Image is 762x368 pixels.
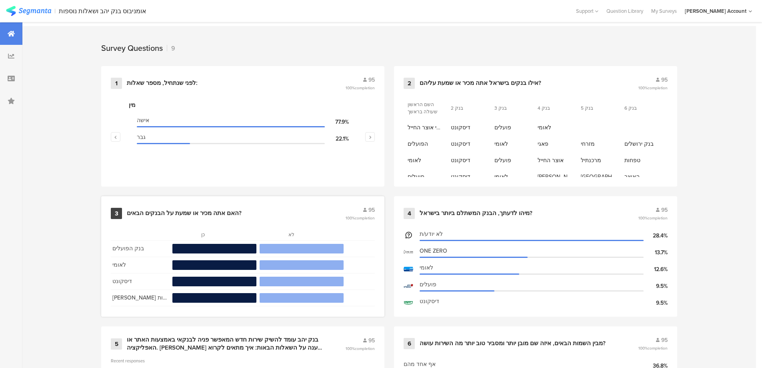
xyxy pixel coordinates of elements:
span: בינלאומי אוצר החייל [408,123,443,132]
img: d3718dnoaommpf.cloudfront.net%2Fitem%2Fdc1ec754b37d844909ff.jpg [404,298,413,308]
span: אישה [137,116,149,125]
span: 100% [638,85,668,91]
img: d3718dnoaommpf.cloudfront.net%2Fitem%2F1053a2f5e355efeecb38.jpg [404,264,413,274]
span: דיסקונט [451,173,486,181]
div: אומניבוס בנק יהב ושאלות נוספות [59,7,146,15]
div: 12.6% [644,265,668,273]
span: פאגי [538,140,573,148]
section: 0.0% [260,244,344,253]
span: [PERSON_NAME] טפחות [538,173,573,181]
div: Survey Questions [101,42,163,54]
span: אוצר החייל [538,156,573,165]
span: 95 [368,206,375,214]
div: 5 [111,338,122,350]
div: מיהו לדעתך, הבנק המשתלם ביותר בישראל? [420,209,532,217]
div: Recent responses [111,358,375,364]
span: לא יודע/ת [420,230,443,238]
span: 100% [638,345,668,351]
div: 9 [167,44,175,53]
section: השם הראשון שעולה בראשך [408,101,444,115]
img: d3718dnoaommpf.cloudfront.net%2Fitem%2Fa589d2cfa0021e820693.png [404,231,413,240]
img: d3718dnoaommpf.cloudfront.net%2Fitem%2F58b7335001e09c6b2641.jpg [404,281,413,291]
span: דיסקונט [451,140,486,148]
div: 4 [404,208,415,219]
section: בנק 3 [494,105,530,112]
span: גבר [137,133,146,141]
section: 100.0% [172,260,256,270]
div: אילו בנקים בישראל אתה מכיר או שמעת עליהם? [420,79,541,87]
span: טפחות [624,156,660,165]
div: 1 [111,78,122,89]
div: Support [576,5,598,17]
img: d3718dnoaommpf.cloudfront.net%2Fitem%2Fc4e9a1668fc65b03bb07.jpg [404,247,413,257]
section: כן [201,231,227,238]
section: 100.0% [172,277,256,286]
span: 100% [346,85,375,91]
span: 100% [638,215,668,221]
div: בנק יהב עומד להשיק שירות חדש המאפשר פניה לבנקאי באמצעות האתר או האפליקציה. [PERSON_NAME] ענה על ה... [127,336,326,352]
span: completion [355,215,375,221]
span: completion [648,85,668,91]
div: 3 [111,208,122,219]
span: הפועלים [408,140,443,148]
section: 0.0% [260,260,344,270]
div: 13.7% [644,248,668,257]
section: 0.0% [260,293,344,303]
section: 0.0% [260,277,344,286]
div: האם אתה מכיר או שמעת על הבנקים הבאים? [127,209,242,217]
section: 100.0% [172,293,256,303]
div: 77.9% [325,118,349,126]
section: בנק הפועלים [112,244,168,253]
span: completion [648,215,668,221]
div: מבין השמות הבאים, איזה שם מובן יותר ומסביר טוב יותר מה השירות עושה? [420,340,606,348]
section: בנק 6 [624,105,660,112]
span: 95 [661,336,668,344]
div: 6 [404,338,415,349]
span: בנק ירושלים [624,140,660,148]
a: Question Library [602,7,647,15]
span: האוצר [624,173,660,181]
section: דיסקונט [112,277,168,286]
span: 100% [346,215,375,221]
span: פועלים [408,173,443,181]
div: 28.4% [644,231,668,240]
span: דיסקונט [451,123,486,132]
div: 9.5% [644,282,668,290]
span: לאומי [494,140,530,148]
span: דיסקונט [420,297,439,306]
span: completion [648,345,668,351]
section: לאומי [112,260,168,270]
span: לאומי [494,173,530,181]
span: completion [355,346,375,352]
span: לאומי [408,156,443,165]
span: 95 [661,76,668,84]
span: ONE ZERO [420,247,447,255]
span: לאומי [538,123,573,132]
span: 95 [661,206,668,214]
section: בנק 2 [451,105,487,112]
section: 100.0% [172,244,256,253]
span: 100% [346,346,375,352]
section: [PERSON_NAME] טפחות [112,293,168,303]
span: מזרחי [581,140,616,148]
span: מרכנתיל [581,156,616,165]
div: [PERSON_NAME] Account [685,7,746,15]
div: מין [129,101,357,109]
img: segmanta logo [6,6,51,16]
span: פועלים [420,280,436,289]
section: בנק 4 [538,105,574,112]
span: לאומי [420,263,433,272]
section: בנק 5 [581,105,617,112]
div: 2 [404,78,415,89]
span: 95 [368,336,375,345]
div: 9.5% [644,299,668,307]
span: דיסקונט [451,156,486,165]
span: completion [355,85,375,91]
section: לא [288,231,314,238]
span: 95 [368,76,375,84]
a: My Surveys [647,7,681,15]
span: פועלים [494,156,530,165]
div: לפני שנתחיל, מספר שאלות: [127,79,198,87]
